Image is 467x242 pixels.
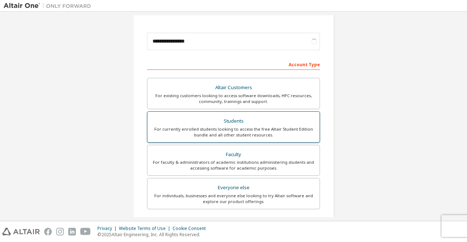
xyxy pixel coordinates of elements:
[152,126,315,138] div: For currently enrolled students looking to access the free Altair Student Edition bundle and all ...
[152,183,315,193] div: Everyone else
[152,159,315,171] div: For faculty & administrators of academic institutions administering students and accessing softwa...
[152,116,315,126] div: Students
[4,2,95,9] img: Altair One
[97,226,119,231] div: Privacy
[152,83,315,93] div: Altair Customers
[152,193,315,205] div: For individuals, businesses and everyone else looking to try Altair software and explore our prod...
[56,228,64,235] img: instagram.svg
[147,58,320,70] div: Account Type
[2,228,40,235] img: altair_logo.svg
[68,228,76,235] img: linkedin.svg
[97,231,210,238] p: © 2025 Altair Engineering, Inc. All Rights Reserved.
[173,226,210,231] div: Cookie Consent
[152,93,315,104] div: For existing customers looking to access software downloads, HPC resources, community, trainings ...
[152,150,315,160] div: Faculty
[44,228,52,235] img: facebook.svg
[119,226,173,231] div: Website Terms of Use
[80,228,91,235] img: youtube.svg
